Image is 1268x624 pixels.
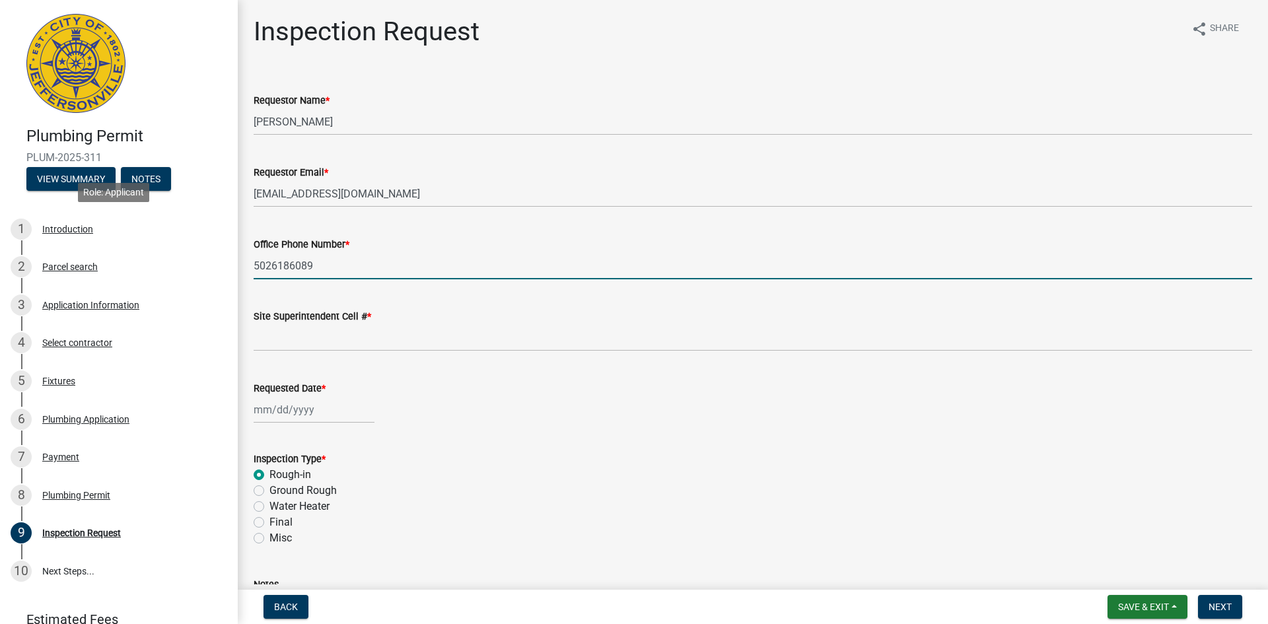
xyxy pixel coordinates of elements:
[1191,21,1207,37] i: share
[254,96,330,106] label: Requestor Name
[121,167,171,191] button: Notes
[42,491,110,500] div: Plumbing Permit
[42,262,98,271] div: Parcel search
[1181,16,1250,42] button: shareShare
[11,485,32,506] div: 8
[78,183,149,202] div: Role: Applicant
[11,370,32,392] div: 5
[269,499,330,514] label: Water Heater
[254,384,326,394] label: Requested Date
[1108,595,1187,619] button: Save & Exit
[11,522,32,543] div: 9
[254,16,479,48] h1: Inspection Request
[11,219,32,240] div: 1
[26,174,116,185] wm-modal-confirm: Summary
[1209,602,1232,612] span: Next
[269,514,293,530] label: Final
[42,300,139,310] div: Application Information
[254,396,374,423] input: mm/dd/yyyy
[254,312,371,322] label: Site Superintendent Cell #
[254,168,328,178] label: Requestor Email
[26,14,125,113] img: City of Jeffersonville, Indiana
[269,467,311,483] label: Rough-in
[269,530,292,546] label: Misc
[11,409,32,430] div: 6
[264,595,308,619] button: Back
[42,376,75,386] div: Fixtures
[42,338,112,347] div: Select contractor
[1198,595,1242,619] button: Next
[11,446,32,468] div: 7
[1118,602,1169,612] span: Save & Exit
[26,167,116,191] button: View Summary
[1210,21,1239,37] span: Share
[254,580,279,590] label: Notes
[269,483,337,499] label: Ground Rough
[11,561,32,582] div: 10
[42,415,129,424] div: Plumbing Application
[254,240,349,250] label: Office Phone Number
[274,602,298,612] span: Back
[26,151,211,164] span: PLUM-2025-311
[11,256,32,277] div: 2
[254,455,326,464] label: Inspection Type
[42,452,79,462] div: Payment
[121,174,171,185] wm-modal-confirm: Notes
[11,332,32,353] div: 4
[42,528,121,537] div: Inspection Request
[11,295,32,316] div: 3
[26,127,227,146] h4: Plumbing Permit
[42,225,93,234] div: Introduction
